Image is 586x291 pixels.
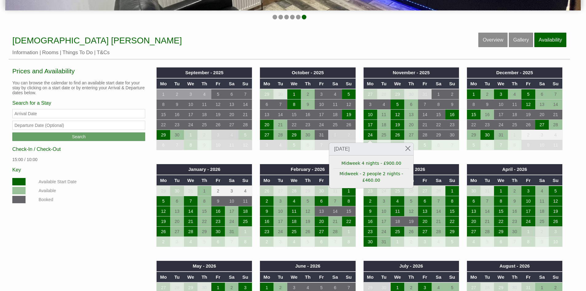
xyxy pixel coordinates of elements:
[170,130,184,140] td: 30
[494,89,508,99] td: 3
[342,99,356,110] td: 12
[432,140,445,150] td: 6
[418,140,432,150] td: 5
[301,110,314,120] td: 16
[535,110,549,120] td: 20
[273,140,287,150] td: 4
[273,78,287,89] th: Tu
[37,178,144,185] dd: Available Start Date
[391,99,404,110] td: 5
[273,175,287,186] th: Tu
[377,140,391,150] td: 2
[391,186,404,196] td: 25
[418,110,432,120] td: 14
[432,175,445,186] th: Sa
[184,89,197,99] td: 3
[157,89,170,99] td: 1
[333,171,409,184] a: Midweek - 2 people 2 nights - £460.00
[342,120,356,130] td: 26
[432,99,445,110] td: 8
[197,89,211,99] td: 4
[157,186,170,196] td: 29
[273,99,287,110] td: 7
[12,109,145,118] input: Arrival Date
[342,186,356,196] td: 1
[521,78,535,89] th: Fr
[549,89,562,99] td: 7
[238,99,252,110] td: 14
[342,78,356,89] th: Su
[273,130,287,140] td: 28
[521,130,535,140] td: 2
[225,196,238,206] td: 10
[37,187,144,194] dd: Available
[12,36,182,45] a: [DEMOGRAPHIC_DATA] [PERSON_NAME]
[197,140,211,150] td: 9
[445,110,459,120] td: 16
[363,196,377,206] td: 2
[363,78,377,89] th: Mo
[260,175,273,186] th: Mo
[211,120,225,130] td: 26
[445,196,459,206] td: 8
[377,110,391,120] td: 11
[508,186,521,196] td: 2
[315,99,328,110] td: 10
[445,99,459,110] td: 9
[363,89,377,99] td: 27
[494,186,508,196] td: 1
[329,143,413,156] h3: [DATE]
[225,186,238,196] td: 3
[12,132,145,141] input: Search
[549,99,562,110] td: 14
[238,78,252,89] th: Su
[549,130,562,140] td: 4
[549,120,562,130] td: 28
[157,164,252,175] th: January - 2026
[170,99,184,110] td: 9
[238,130,252,140] td: 5
[238,110,252,120] td: 21
[404,186,418,196] td: 26
[197,175,211,186] th: Th
[315,130,328,140] td: 31
[418,89,432,99] td: 31
[535,130,549,140] td: 3
[260,110,273,120] td: 13
[170,196,184,206] td: 6
[170,110,184,120] td: 16
[273,196,287,206] td: 3
[211,175,225,186] th: Fr
[328,140,342,150] td: 8
[404,110,418,120] td: 13
[521,140,535,150] td: 9
[157,140,170,150] td: 6
[342,130,356,140] td: 2
[328,175,342,186] th: Sa
[404,120,418,130] td: 20
[12,80,145,95] p: You can browse the calendar to find an available start date for your stay by clicking on a start ...
[287,99,301,110] td: 8
[508,130,521,140] td: 1
[467,164,562,175] th: April - 2026
[328,196,342,206] td: 7
[480,175,494,186] th: Tu
[157,120,170,130] td: 22
[534,33,566,47] a: Availability
[509,33,533,47] a: Gallery
[494,175,508,186] th: We
[287,140,301,150] td: 5
[404,196,418,206] td: 5
[238,140,252,150] td: 12
[480,140,494,150] td: 6
[301,78,314,89] th: Th
[273,120,287,130] td: 21
[287,130,301,140] td: 29
[184,120,197,130] td: 24
[238,196,252,206] td: 11
[377,89,391,99] td: 28
[184,99,197,110] td: 10
[445,78,459,89] th: Su
[480,110,494,120] td: 16
[225,89,238,99] td: 6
